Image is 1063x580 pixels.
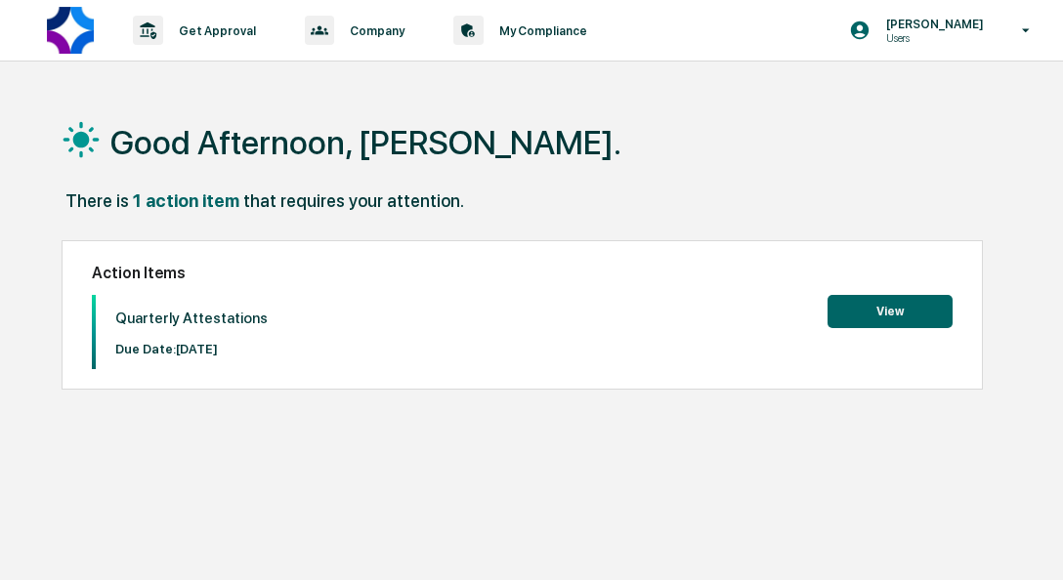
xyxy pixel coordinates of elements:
[243,190,464,211] div: that requires your attention.
[65,190,129,211] div: There is
[92,264,953,282] h2: Action Items
[828,295,953,328] button: View
[47,7,94,54] img: logo
[163,23,266,38] p: Get Approval
[334,23,414,38] p: Company
[871,17,994,31] p: [PERSON_NAME]
[110,123,621,162] h1: Good Afternoon, [PERSON_NAME].
[133,190,239,211] div: 1 action item
[871,31,994,45] p: Users
[115,342,268,356] p: Due Date: [DATE]
[1000,516,1053,568] iframe: Open customer support
[828,301,953,319] a: View
[115,310,268,327] p: Quarterly Attestations
[484,23,597,38] p: My Compliance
